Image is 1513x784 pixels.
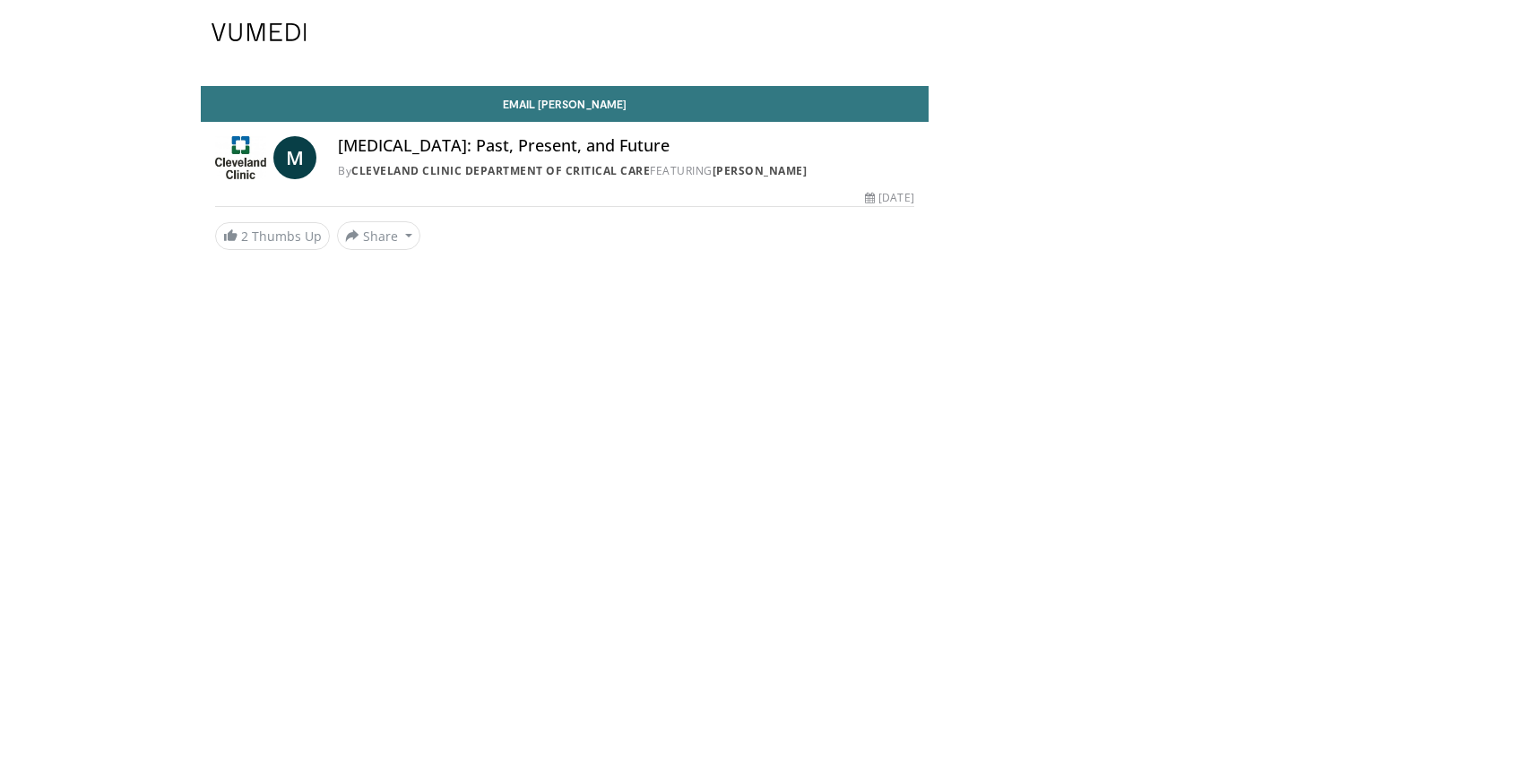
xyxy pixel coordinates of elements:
a: 2 Thumbs Up [215,222,330,250]
div: By FEATURING [338,163,913,179]
h4: [MEDICAL_DATA]: Past, Present, and Future [338,136,913,156]
img: VuMedi Logo [212,23,307,41]
button: Share [337,221,420,250]
a: Cleveland Clinic Department of Critical Care [351,163,650,178]
a: M [273,136,316,179]
img: Cleveland Clinic Department of Critical Care [215,136,266,179]
a: [PERSON_NAME] [713,163,808,178]
div: [DATE] [865,190,913,206]
span: 2 [241,228,248,245]
a: Email [PERSON_NAME] [201,86,929,122]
